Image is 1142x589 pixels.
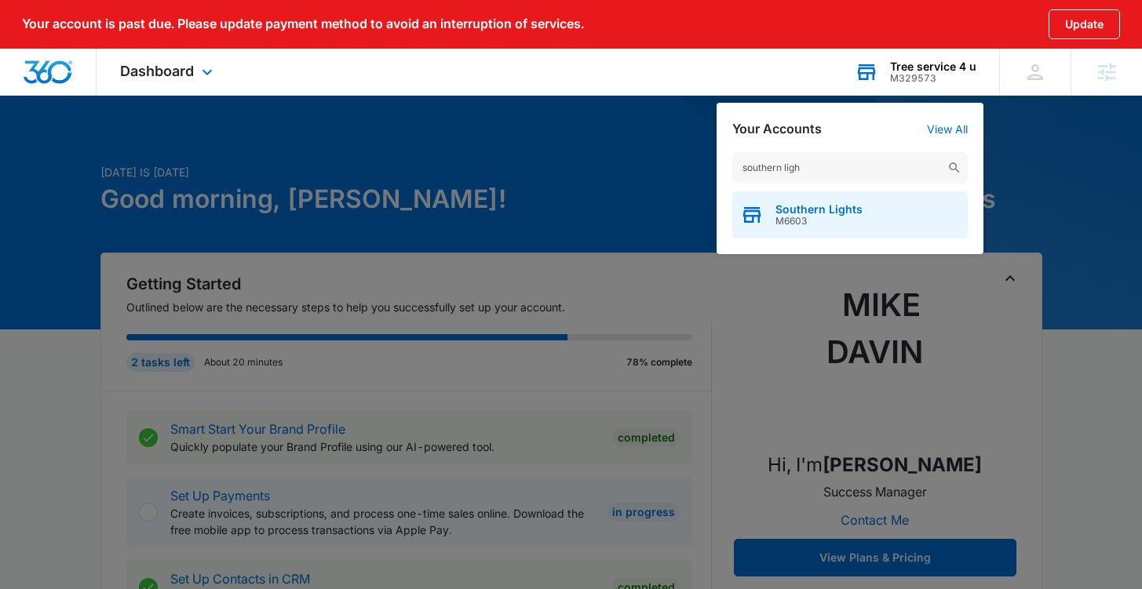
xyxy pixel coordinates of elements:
[927,122,968,136] a: View All
[97,49,240,95] div: Dashboard
[890,60,976,73] div: account name
[1049,9,1120,39] button: Update
[120,63,194,79] span: Dashboard
[732,152,968,184] input: Search Accounts
[732,122,822,136] h2: Your Accounts
[22,16,584,31] p: Your account is past due. Please update payment method to avoid an interruption of services.
[732,191,968,238] button: Southern LightsM6603
[775,216,863,227] span: M6603
[775,203,863,216] span: Southern Lights
[890,73,976,84] div: account id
